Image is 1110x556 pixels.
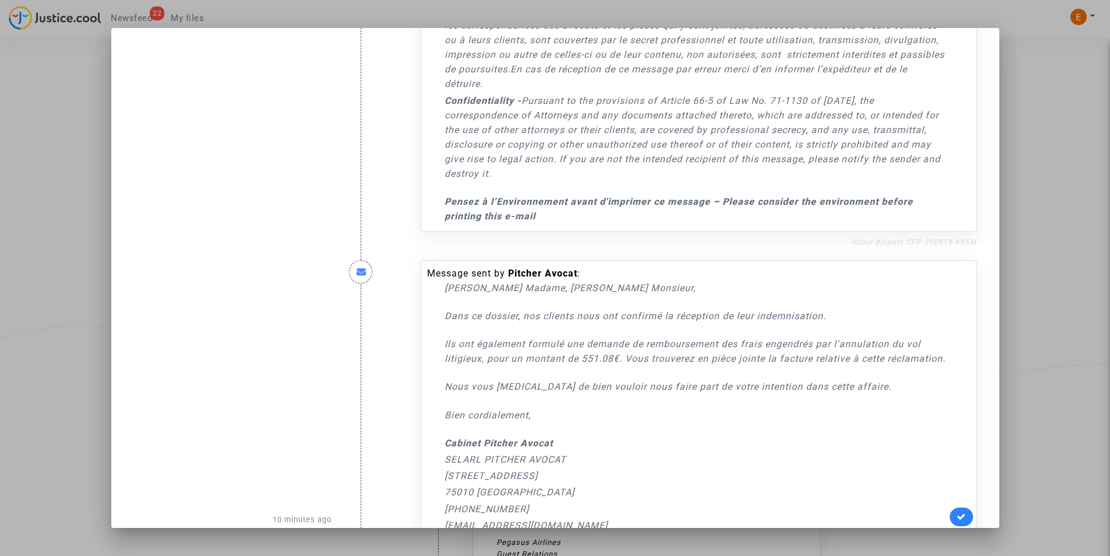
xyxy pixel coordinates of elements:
[445,452,947,467] p: SELARL PITCHER AVOCAT
[508,268,577,279] b: Pitcher Avocat
[445,309,947,323] p: Dans ce dossier, nos clients nous ont confirmé la réception de leur indemnisation.
[445,438,553,449] strong: Cabinet Pitcher Avocat
[445,520,608,531] a: [EMAIL_ADDRESS][DOMAIN_NAME]
[445,379,947,394] p: Nous vous [MEDICAL_DATA] de bien vouloir nous faire part de votre intention dans cette affaire.
[445,485,947,499] p: 75010 [GEOGRAPHIC_DATA]
[445,408,947,422] p: Bien cordialement,
[445,281,947,295] p: [PERSON_NAME] Madame, [PERSON_NAME] Monsieur,
[445,468,947,483] p: [STREET_ADDRESS]
[445,337,947,366] p: Ils ont également formulé une demande de remboursement des frais engendrés par l'annulation du vo...
[445,95,940,179] i: Pursuant to the provisions of Article 66-5 of Law No. 71-1130 of [DATE], the correspondence of At...
[445,95,521,106] strong: Confidentiality -
[445,502,947,516] p: [PHONE_NUMBER]
[851,237,977,246] a: About dispute CFR-250819-K86M
[445,196,913,222] strong: Pensez à l’Environnement avant d'imprimer ce message – Please consider the environment before pri...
